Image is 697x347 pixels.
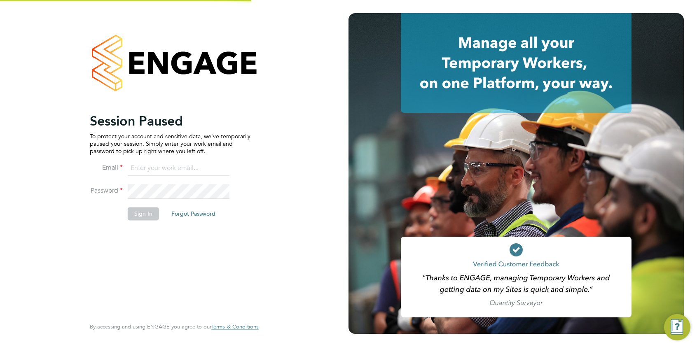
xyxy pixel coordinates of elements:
[90,113,250,129] h2: Session Paused
[90,324,259,331] span: By accessing and using ENGAGE you agree to our
[165,207,222,220] button: Forgot Password
[90,186,123,195] label: Password
[128,207,159,220] button: Sign In
[211,324,259,331] a: Terms & Conditions
[128,161,229,176] input: Enter your work email...
[664,314,690,340] button: Engage Resource Center
[90,133,250,155] p: To protect your account and sensitive data, we've temporarily paused your session. Simply enter y...
[90,163,123,172] label: Email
